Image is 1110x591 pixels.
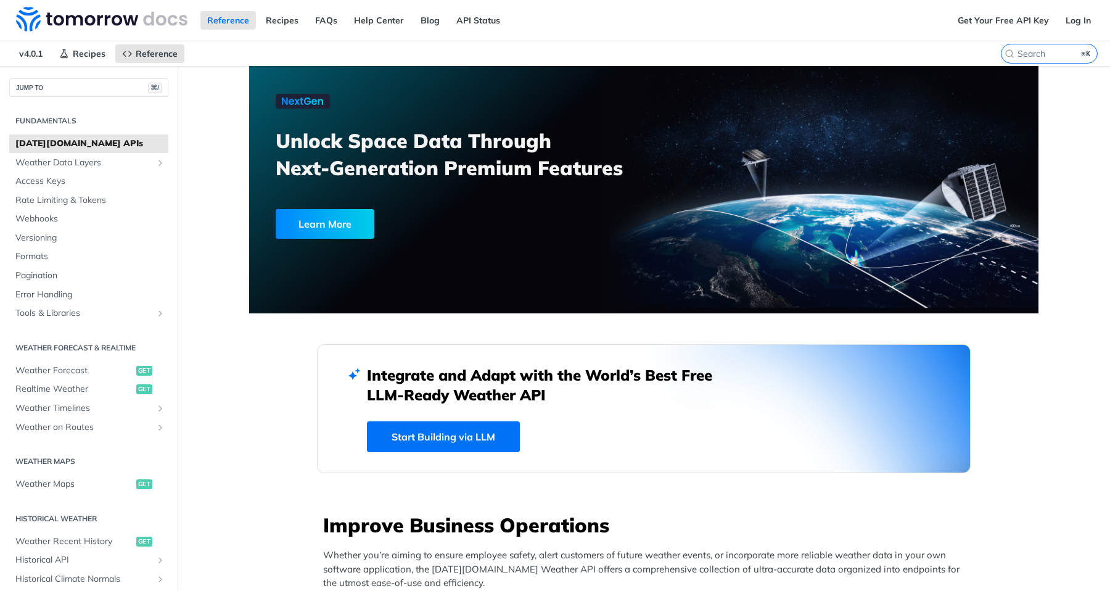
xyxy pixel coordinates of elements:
span: Historical API [15,554,152,566]
span: get [136,479,152,489]
a: Learn More [276,209,581,239]
span: Historical Climate Normals [15,573,152,585]
h2: Integrate and Adapt with the World’s Best Free LLM-Ready Weather API [367,365,731,405]
span: v4.0.1 [12,44,49,63]
span: Weather on Routes [15,421,152,434]
a: Weather Recent Historyget [9,532,168,551]
span: get [136,366,152,376]
button: Show subpages for Historical Climate Normals [155,574,165,584]
a: Weather on RoutesShow subpages for Weather on Routes [9,418,168,437]
button: Show subpages for Historical API [155,555,165,565]
a: Recipes [52,44,112,63]
svg: Search [1005,49,1014,59]
button: Show subpages for Weather on Routes [155,423,165,432]
a: Weather Forecastget [9,362,168,380]
span: Pagination [15,270,165,282]
span: Weather Forecast [15,365,133,377]
span: Access Keys [15,175,165,188]
span: Reference [136,48,178,59]
img: Tomorrow.io Weather API Docs [16,7,187,31]
h2: Fundamentals [9,115,168,126]
button: Show subpages for Weather Timelines [155,403,165,413]
span: get [136,384,152,394]
a: Error Handling [9,286,168,304]
span: Formats [15,250,165,263]
span: ⌘/ [148,83,162,93]
span: Recipes [73,48,105,59]
h3: Improve Business Operations [323,511,971,539]
a: Help Center [347,11,411,30]
span: Rate Limiting & Tokens [15,194,165,207]
kbd: ⌘K [1079,48,1094,60]
div: Learn More [276,209,374,239]
h2: Historical Weather [9,513,168,524]
a: Pagination [9,267,168,285]
a: Blog [414,11,446,30]
span: Weather Maps [15,478,133,490]
a: Weather Mapsget [9,475,168,494]
span: Realtime Weather [15,383,133,395]
a: Access Keys [9,172,168,191]
button: JUMP TO⌘/ [9,78,168,97]
span: Tools & Libraries [15,307,152,320]
a: Rate Limiting & Tokens [9,191,168,210]
h3: Unlock Space Data Through Next-Generation Premium Features [276,127,657,181]
button: Show subpages for Weather Data Layers [155,158,165,168]
a: Get Your Free API Key [951,11,1056,30]
a: Reference [200,11,256,30]
a: Historical APIShow subpages for Historical API [9,551,168,569]
button: Show subpages for Tools & Libraries [155,308,165,318]
span: [DATE][DOMAIN_NAME] APIs [15,138,165,150]
img: NextGen [276,94,330,109]
a: FAQs [308,11,344,30]
h2: Weather Maps [9,456,168,467]
a: Realtime Weatherget [9,380,168,399]
a: API Status [450,11,507,30]
span: Weather Recent History [15,535,133,548]
p: Whether you’re aiming to ensure employee safety, alert customers of future weather events, or inc... [323,548,971,590]
span: Webhooks [15,213,165,225]
a: Weather Data LayersShow subpages for Weather Data Layers [9,154,168,172]
a: Historical Climate NormalsShow subpages for Historical Climate Normals [9,570,168,589]
a: Log In [1059,11,1098,30]
a: Webhooks [9,210,168,228]
a: Recipes [259,11,305,30]
a: Weather TimelinesShow subpages for Weather Timelines [9,399,168,418]
span: Weather Timelines [15,402,152,415]
span: Error Handling [15,289,165,301]
a: Start Building via LLM [367,421,520,452]
a: Versioning [9,229,168,247]
a: [DATE][DOMAIN_NAME] APIs [9,134,168,153]
span: Versioning [15,232,165,244]
a: Tools & LibrariesShow subpages for Tools & Libraries [9,304,168,323]
a: Reference [115,44,184,63]
a: Formats [9,247,168,266]
span: get [136,537,152,547]
h2: Weather Forecast & realtime [9,342,168,353]
span: Weather Data Layers [15,157,152,169]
